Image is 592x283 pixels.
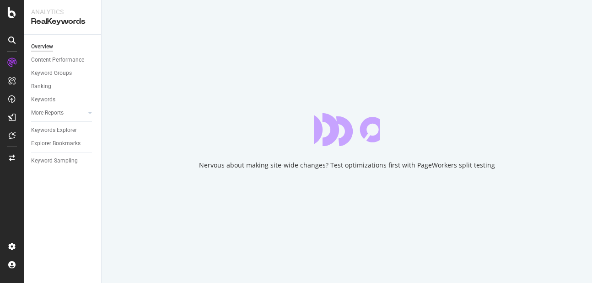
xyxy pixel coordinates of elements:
[31,55,84,65] div: Content Performance
[31,55,95,65] a: Content Performance
[31,108,86,118] a: More Reports
[31,42,95,52] a: Overview
[31,126,95,135] a: Keywords Explorer
[31,42,53,52] div: Overview
[31,139,81,148] div: Explorer Bookmarks
[31,156,78,166] div: Keyword Sampling
[314,113,380,146] div: animation
[31,95,95,105] a: Keywords
[31,82,51,91] div: Ranking
[31,156,95,166] a: Keyword Sampling
[31,82,95,91] a: Ranking
[31,16,94,27] div: RealKeywords
[31,108,64,118] div: More Reports
[31,95,55,105] div: Keywords
[31,68,95,78] a: Keyword Groups
[31,7,94,16] div: Analytics
[31,139,95,148] a: Explorer Bookmarks
[31,68,72,78] div: Keyword Groups
[31,126,77,135] div: Keywords Explorer
[199,161,495,170] div: Nervous about making site-wide changes? Test optimizations first with PageWorkers split testing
